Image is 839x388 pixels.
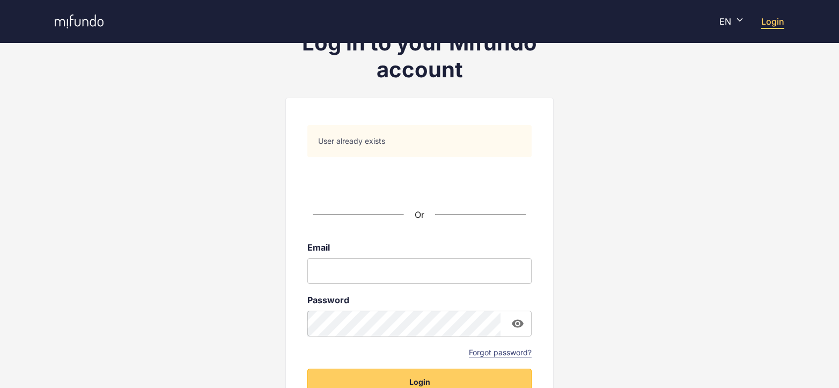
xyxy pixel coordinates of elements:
[761,16,784,27] a: Login
[415,209,424,220] span: Or
[307,295,532,305] label: Password
[307,242,532,253] label: Email
[285,30,554,83] h1: Log in to your Mifundo account
[719,17,744,27] div: EN
[409,377,430,387] span: Login
[328,165,511,188] iframe: Sisselogimine Google'i nupu abil
[469,347,532,358] a: Forgot password?
[318,136,385,147] span: User already exists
